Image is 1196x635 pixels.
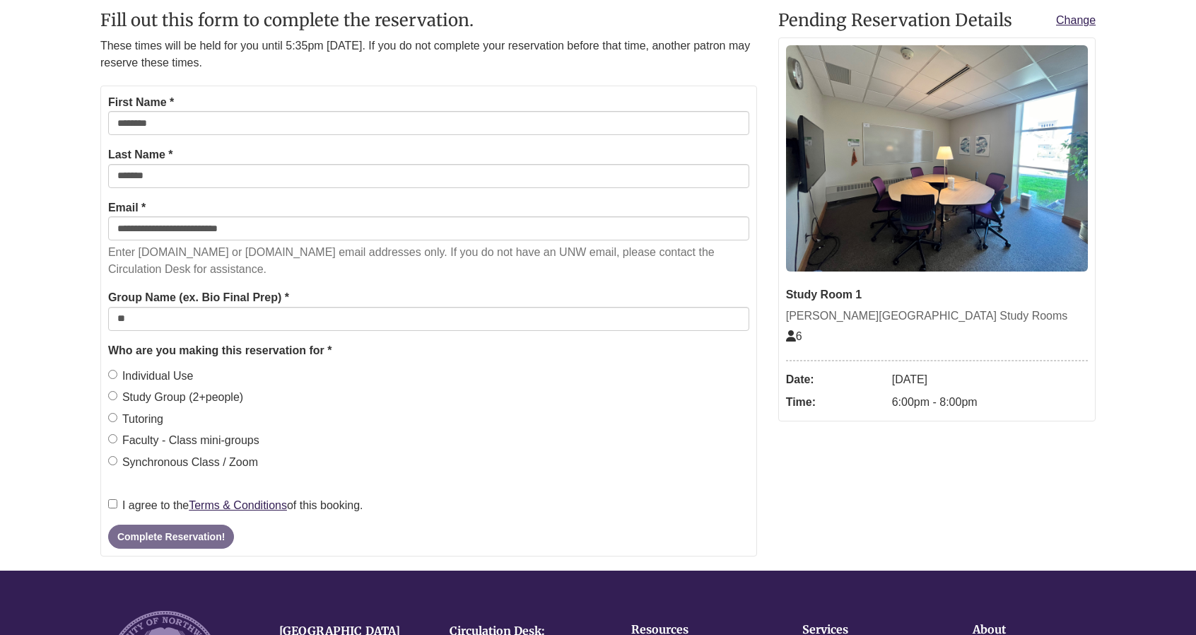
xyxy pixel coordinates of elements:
label: Group Name (ex. Bio Final Prep) * [108,289,289,307]
input: I agree to theTerms & Conditionsof this booking. [108,499,117,508]
img: Study Room 1 [786,45,1088,272]
input: Individual Use [108,370,117,379]
input: Tutoring [108,413,117,422]
label: Last Name * [108,146,173,164]
label: I agree to the of this booking. [108,496,363,515]
div: [PERSON_NAME][GEOGRAPHIC_DATA] Study Rooms [786,307,1088,325]
label: Individual Use [108,367,194,385]
label: Faculty - Class mini-groups [108,431,259,450]
label: Tutoring [108,410,163,429]
label: Email * [108,199,146,217]
input: Faculty - Class mini-groups [108,434,117,443]
div: Study Room 1 [786,286,1088,304]
legend: Who are you making this reservation for * [108,342,749,360]
span: The capacity of this space [786,330,802,342]
a: Terms & Conditions [189,499,287,511]
p: These times will be held for you until 5:35pm [DATE]. If you do not complete your reservation bef... [100,37,757,71]
label: First Name * [108,93,174,112]
label: Study Group (2+people) [108,388,243,407]
input: Synchronous Class / Zoom [108,456,117,465]
dd: [DATE] [892,368,1088,391]
dd: 6:00pm - 8:00pm [892,391,1088,414]
input: Study Group (2+people) [108,391,117,400]
h2: Pending Reservation Details [778,11,1096,30]
dt: Time: [786,391,885,414]
p: Enter [DOMAIN_NAME] or [DOMAIN_NAME] email addresses only. If you do not have an UNW email, pleas... [108,244,749,278]
button: Complete Reservation! [108,525,234,549]
label: Synchronous Class / Zoom [108,453,258,472]
h2: Fill out this form to complete the reservation. [100,11,757,30]
a: Change [1056,11,1096,30]
dt: Date: [786,368,885,391]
